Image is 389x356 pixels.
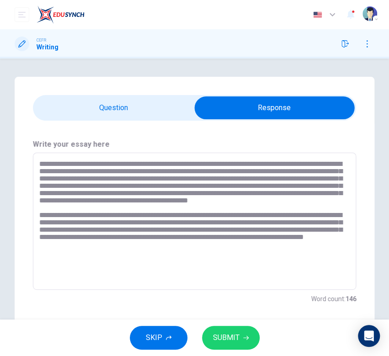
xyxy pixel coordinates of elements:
[312,11,323,18] img: en
[358,325,380,347] div: Open Intercom Messenger
[37,37,46,43] span: CEFR
[345,295,356,303] strong: 146
[146,331,162,344] span: SKIP
[37,5,85,24] img: ELTC logo
[15,7,29,22] button: open mobile menu
[213,331,240,344] span: SUBMIT
[130,326,187,350] button: SKIP
[311,293,356,304] h6: Word count :
[33,139,356,150] h6: Write your essay here
[202,326,260,350] button: SUBMIT
[362,6,377,21] img: Profile picture
[37,43,59,51] h1: Writing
